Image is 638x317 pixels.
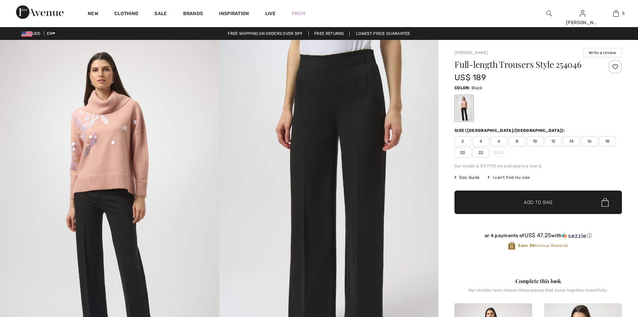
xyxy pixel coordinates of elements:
span: 5 [622,10,625,16]
span: EN [47,31,55,36]
a: Free shipping on orders over $99 [222,31,307,36]
span: Black [472,86,483,90]
iframe: Opens a widget where you can find more information [595,267,631,283]
img: My Info [580,9,585,17]
span: 22 [473,148,489,158]
span: Color: [454,86,470,90]
span: US$ 189 [454,73,486,82]
div: [PERSON_NAME] [566,19,599,26]
div: or 4 payments ofUS$ 47.25withSezzle Click to learn more about Sezzle [454,232,622,241]
img: Avenue Rewards [508,241,515,250]
a: Clothing [114,11,138,18]
span: 4 [473,136,489,146]
span: 6 [491,136,507,146]
span: 8 [509,136,525,146]
img: Bag.svg [601,198,609,207]
span: 10 [527,136,544,146]
a: Live [265,10,276,17]
img: US Dollar [21,31,32,37]
h1: Full-length Trousers Style 254046 [454,60,594,69]
div: Complete this look [454,277,622,285]
span: 20 [454,148,471,158]
div: I can't find my size [488,174,530,180]
a: [PERSON_NAME] [454,50,488,55]
a: Sale [154,11,167,18]
span: 2 [454,136,471,146]
a: Free Returns [308,31,350,36]
span: Size Guide [454,174,480,180]
span: 16 [581,136,598,146]
span: Add to Bag [524,199,553,206]
div: Black [455,96,473,121]
span: US$ 47.25 [524,232,552,239]
img: search the website [546,9,552,17]
a: Prom [292,10,305,17]
span: 18 [599,136,616,146]
span: 24 [491,148,507,158]
span: USD [21,31,43,36]
strong: Earn 30 [518,243,535,248]
img: Sezzle [562,233,586,239]
a: Brands [183,11,203,18]
div: Size ([GEOGRAPHIC_DATA]/[GEOGRAPHIC_DATA]): [454,127,566,134]
button: Add to Bag [454,191,622,214]
span: Inspiration [219,11,249,18]
img: ring-m.svg [500,151,504,154]
img: My Bag [613,9,619,17]
span: 14 [563,136,580,146]
a: Lowest Price Guarantee [351,31,416,36]
a: Sign In [580,10,585,16]
img: 1ère Avenue [16,5,64,19]
button: Write a review [583,48,622,57]
a: 5 [599,9,632,17]
span: Avenue Rewards [518,243,568,249]
div: Our model is 5'9"/175 cm and wears a size 6. [454,163,622,169]
span: 12 [545,136,562,146]
div: or 4 payments of with [454,232,622,239]
a: New [88,11,98,18]
div: Our stylists have chosen these pieces that come together beautifully. [454,288,622,298]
